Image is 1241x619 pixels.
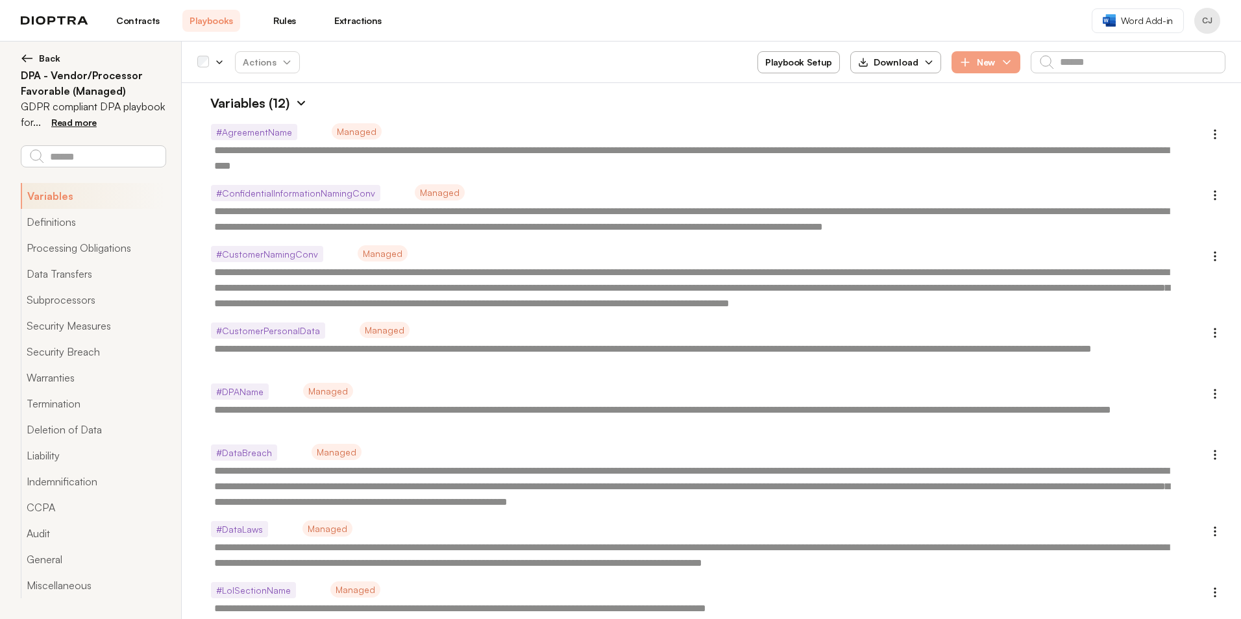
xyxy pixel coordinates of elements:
[21,99,166,130] p: GDPR compliant DPA playbook for
[21,261,166,287] button: Data Transfers
[21,520,166,546] button: Audit
[21,313,166,339] button: Security Measures
[21,235,166,261] button: Processing Obligations
[21,16,88,25] img: logo
[303,383,353,399] span: Managed
[197,93,289,113] h1: Variables (12)
[302,520,352,537] span: Managed
[256,10,313,32] a: Rules
[312,444,362,460] span: Managed
[295,97,308,110] img: Expand
[211,582,296,598] span: # LolSectionName
[182,10,240,32] a: Playbooks
[21,365,166,391] button: Warranties
[850,51,941,73] button: Download
[235,51,300,73] button: Actions
[109,10,167,32] a: Contracts
[211,383,269,400] span: # DPAName
[33,115,41,128] span: ...
[21,52,166,65] button: Back
[21,391,166,417] button: Termination
[360,322,410,338] span: Managed
[197,56,209,68] div: Select all
[21,494,166,520] button: CCPA
[1121,14,1173,27] span: Word Add-in
[21,209,166,235] button: Definitions
[21,443,166,468] button: Liability
[21,546,166,572] button: General
[21,417,166,443] button: Deletion of Data
[358,245,408,261] span: Managed
[21,468,166,494] button: Indemnification
[329,10,387,32] a: Extractions
[1103,14,1116,27] img: word
[39,52,60,65] span: Back
[1092,8,1184,33] a: Word Add-in
[211,124,297,140] span: # AgreementName
[415,184,465,200] span: Managed
[21,287,166,313] button: Subprocessors
[51,117,97,128] span: Read more
[21,183,166,209] button: Variables
[21,67,166,99] h2: DPA - Vendor/Processor Favorable (Managed)
[21,52,34,65] img: left arrow
[232,51,302,74] span: Actions
[858,56,918,69] div: Download
[21,572,166,598] button: Miscellaneous
[332,123,382,140] span: Managed
[211,444,277,461] span: # DataBreach
[211,185,380,201] span: # ConfidentialInformationNamingConv
[21,339,166,365] button: Security Breach
[330,581,380,598] span: Managed
[211,521,268,537] span: # DataLaws
[211,246,323,262] span: # CustomerNamingConv
[211,322,325,339] span: # CustomerPersonalData
[952,51,1020,73] button: New
[757,51,840,73] button: Playbook Setup
[1194,8,1220,34] button: Profile menu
